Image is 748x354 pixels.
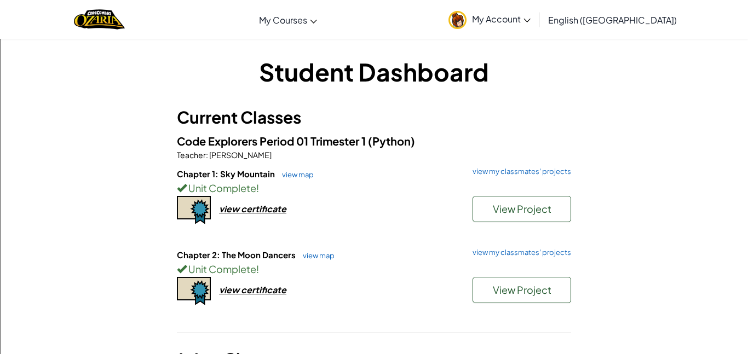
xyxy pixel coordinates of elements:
[543,5,682,34] a: English ([GEOGRAPHIC_DATA])
[259,14,307,26] span: My Courses
[448,11,467,29] img: avatar
[472,13,531,25] span: My Account
[74,8,125,31] a: Ozaria by CodeCombat logo
[443,2,536,37] a: My Account
[254,5,323,34] a: My Courses
[74,8,125,31] img: Home
[548,14,677,26] span: English ([GEOGRAPHIC_DATA])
